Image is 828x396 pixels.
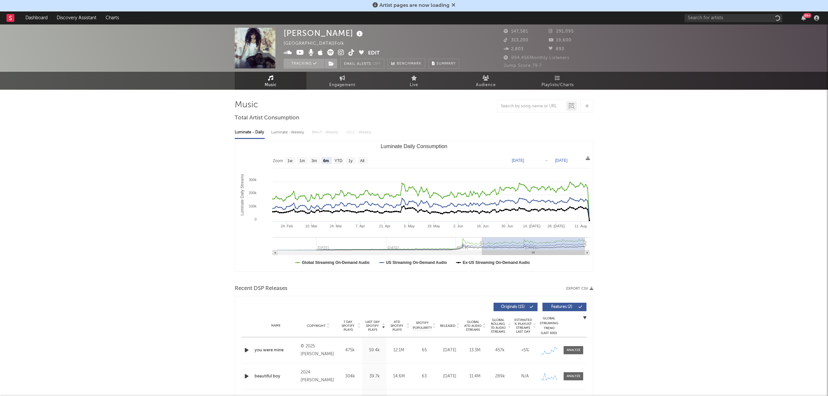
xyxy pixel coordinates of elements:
span: 19,600 [549,38,571,42]
a: Benchmark [388,59,425,69]
text: 200k [249,191,257,195]
text: YTD [334,159,342,163]
a: Dashboard [21,11,52,24]
text: 1y [348,159,353,163]
div: [PERSON_NAME] [284,28,364,38]
text: 14. [DATE] [523,224,540,228]
button: Summary [428,59,459,69]
text: 3m [312,159,317,163]
div: 65 [413,347,436,354]
div: <5% [514,347,536,354]
span: 893 [549,47,564,51]
a: Charts [101,11,124,24]
text: Zoom [273,159,283,163]
a: Discovery Assistant [52,11,101,24]
em: Off [373,62,381,66]
button: Originals(15) [494,303,538,311]
span: Music [265,81,277,89]
button: Features(2) [542,303,586,311]
a: Music [235,72,306,90]
button: 99+ [801,15,806,21]
text: 0 [255,217,257,221]
span: 147,581 [504,29,528,34]
text: 10. Mar [305,224,318,228]
div: 13.3M [464,347,486,354]
span: Estimated % Playlist Streams Last Day [514,318,532,334]
text: [DATE] [512,158,524,163]
a: you were mine [255,347,297,354]
span: Playlists/Charts [541,81,574,89]
text: 7. Apr [356,224,365,228]
text: → [544,158,548,163]
span: Total Artist Consumption [235,114,299,122]
div: Name [255,323,297,328]
span: Released [440,324,455,328]
div: 99 + [803,13,811,18]
text: 24. Feb [281,224,293,228]
span: 291,095 [549,29,574,34]
input: Search for artists [685,14,782,22]
text: 30. Jun [501,224,513,228]
span: Artist pages are now loading [379,3,450,8]
a: Engagement [306,72,378,90]
span: ATD Spotify Plays [388,320,406,332]
div: Global Streaming Trend (Last 60D) [539,316,559,336]
span: Copyright [307,324,326,328]
text: 21. Apr [379,224,391,228]
div: 475k [339,347,361,354]
div: Luminate - Daily [235,127,265,138]
div: © 2025 [PERSON_NAME] [301,343,336,358]
text: 100k [249,204,257,208]
text: Global Streaming On-Demand Audio [302,260,370,265]
div: 59.4k [364,347,385,354]
a: beautiful boy [255,373,297,380]
span: Jump Score: 79.7 [504,64,542,68]
text: 1w [288,159,293,163]
a: Live [378,72,450,90]
text: 5. May [404,224,415,228]
text: 24. Mar [330,224,342,228]
text: Luminate Daily Streams [240,174,244,215]
div: 11.4M [464,373,486,380]
span: Dismiss [451,3,455,8]
span: 994,456 Monthly Listeners [504,56,569,60]
div: N/A [514,373,536,380]
span: 7 Day Spotify Plays [339,320,357,332]
span: Originals ( 15 ) [498,305,528,309]
div: [DATE] [439,347,461,354]
span: Last Day Spotify Plays [364,320,381,332]
button: Email AlertsOff [340,59,384,69]
span: 313,200 [504,38,528,42]
span: Engagement [329,81,355,89]
span: Recent DSP Releases [235,285,288,293]
text: All [360,159,364,163]
div: 14.6M [388,373,409,380]
text: US Streaming On-Demand Audio [386,260,447,265]
span: Spotify Popularity [413,321,432,330]
div: 12.1M [388,347,409,354]
div: 304k [339,373,361,380]
text: 6m [323,159,329,163]
text: 28. [DATE] [548,224,565,228]
span: Audience [476,81,496,89]
text: 2. Jun [453,224,463,228]
div: 63 [413,373,436,380]
div: [DATE] [439,373,461,380]
text: [DATE] [555,158,568,163]
input: Search by song name or URL [497,104,566,109]
text: 1m [300,159,305,163]
span: 2,803 [504,47,524,51]
div: 39.7k [364,373,385,380]
span: Benchmark [397,60,421,68]
span: Live [410,81,418,89]
text: Ex-US Streaming On-Demand Audio [463,260,530,265]
span: Global Rolling 7D Audio Streams [489,318,507,334]
text: 300k [249,178,257,182]
div: [GEOGRAPHIC_DATA] | Folk [284,40,352,48]
button: Tracking [284,59,324,69]
button: Edit [368,49,380,57]
div: 289k [489,373,511,380]
text: Luminate Daily Consumption [381,144,448,149]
